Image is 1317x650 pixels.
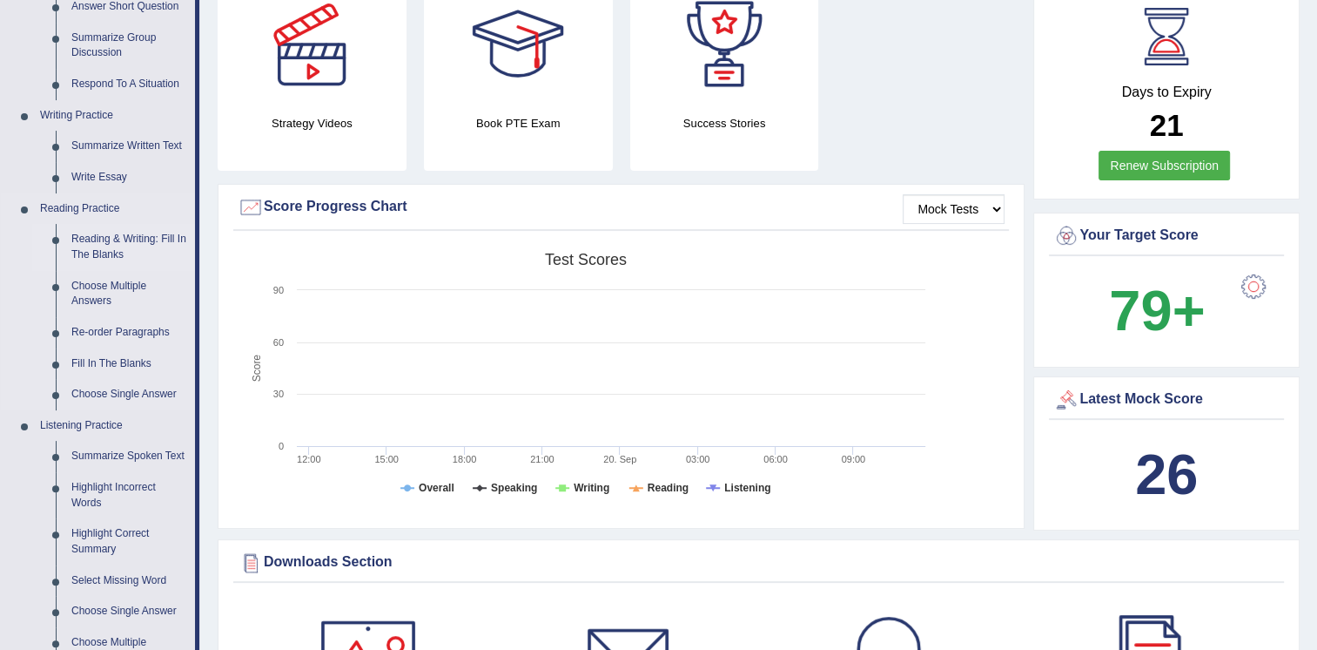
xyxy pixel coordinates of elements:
[1053,387,1280,413] div: Latest Mock Score
[238,550,1280,576] div: Downloads Section
[273,337,284,348] text: 60
[763,454,788,464] text: 06:00
[32,100,195,132] a: Writing Practice
[32,410,195,442] a: Listening Practice
[64,162,195,193] a: Write Essay
[491,482,537,494] tspan: Speaking
[630,114,819,132] h4: Success Stories
[238,194,1005,220] div: Score Progress Chart
[1109,279,1205,342] b: 79+
[530,454,554,464] text: 21:00
[686,454,710,464] text: 03:00
[64,224,195,270] a: Reading & Writing: Fill In The Blanks
[64,379,195,410] a: Choose Single Answer
[1135,443,1198,506] b: 26
[273,285,284,295] text: 90
[1150,108,1184,142] b: 21
[648,482,689,494] tspan: Reading
[64,317,195,349] a: Re-order Paragraphs
[1053,223,1280,249] div: Your Target Score
[64,131,195,162] a: Summarize Written Text
[424,114,613,132] h4: Book PTE Exam
[273,389,284,399] text: 30
[842,454,866,464] text: 09:00
[724,482,770,494] tspan: Listening
[64,349,195,380] a: Fill In The Blanks
[1099,151,1230,180] a: Renew Subscription
[374,454,399,464] text: 15:00
[64,23,195,69] a: Summarize Group Discussion
[297,454,321,464] text: 12:00
[64,596,195,627] a: Choose Single Answer
[64,69,195,100] a: Respond To A Situation
[603,454,636,464] tspan: 20. Sep
[64,518,195,565] a: Highlight Correct Summary
[279,441,284,451] text: 0
[574,482,609,494] tspan: Writing
[419,482,454,494] tspan: Overall
[64,271,195,317] a: Choose Multiple Answers
[218,114,407,132] h4: Strategy Videos
[64,565,195,597] a: Select Missing Word
[64,472,195,518] a: Highlight Incorrect Words
[32,193,195,225] a: Reading Practice
[1053,85,1280,100] h4: Days to Expiry
[251,355,263,383] tspan: Score
[453,454,477,464] text: 18:00
[545,251,627,268] tspan: Test scores
[64,441,195,472] a: Summarize Spoken Text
